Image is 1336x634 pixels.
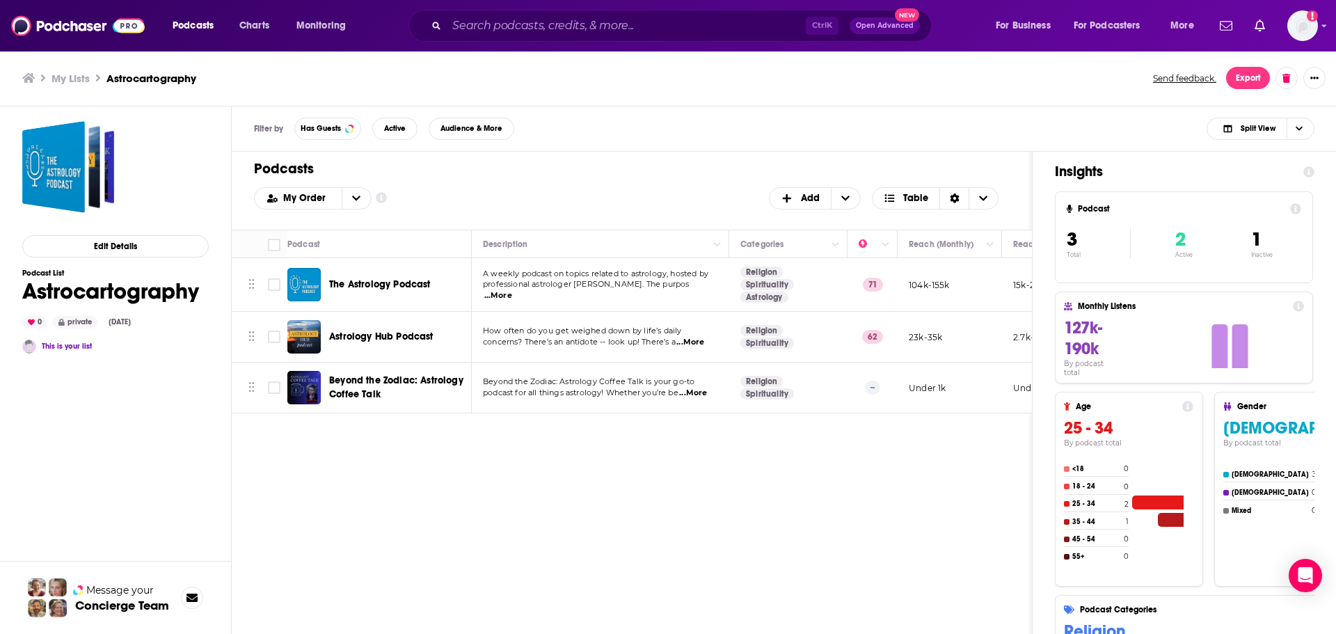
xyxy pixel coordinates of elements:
span: 1 [1251,228,1262,251]
a: Spirituality [740,388,794,399]
p: 71 [863,278,883,292]
img: Podchaser - Follow, Share and Rate Podcasts [11,13,145,39]
span: For Podcasters [1074,16,1140,35]
h4: 0 [1312,488,1317,497]
p: Inactive [1251,251,1273,258]
span: Astrology Hub Podcast [329,331,434,342]
h2: Choose View [1207,118,1314,140]
h1: Astrocartography [22,278,199,305]
img: Jon Profile [28,599,46,617]
span: A weekly podcast on topics related to astrology, hosted by [483,269,708,278]
button: + Add [769,187,861,209]
span: concerns? There’s an antidote -- look up! There’s a [483,337,676,347]
button: open menu [1161,15,1211,37]
h4: Podcast Categories [1080,605,1336,615]
button: Active [372,118,417,140]
h4: By podcast total [1064,359,1121,377]
div: private [53,316,97,328]
button: open menu [1065,15,1161,37]
button: Has Guests [294,118,361,140]
input: Search podcasts, credits, & more... [447,15,806,37]
span: The Astrology Podcast [329,278,431,290]
h4: Podcast [1078,204,1285,214]
a: Charts [230,15,278,37]
span: More [1170,16,1194,35]
span: Audience & More [440,125,502,132]
h3: 25 - 34 [1064,418,1193,438]
h4: 55+ [1072,553,1121,561]
h4: [DEMOGRAPHIC_DATA] [1232,470,1310,479]
img: Barbara Profile [49,599,67,617]
a: Religion [740,325,783,336]
h2: Choose List sort [254,187,372,209]
span: 3 [1067,228,1077,251]
h4: 0 [1312,506,1317,515]
p: Total [1067,251,1130,258]
span: New [895,8,920,22]
a: My Lists [51,72,90,85]
img: Sydney Profile [28,578,46,596]
h3: Astrocartography [106,72,196,85]
span: Charts [239,16,269,35]
a: Beyond the Zodiac: Astrology Coffee Talk [329,374,467,402]
span: Toggle select row [268,331,280,343]
span: Table [903,193,928,203]
img: User Profile [1287,10,1318,41]
h1: Insights [1055,163,1292,180]
span: Logged in as kristenfisher_dk [1287,10,1318,41]
h4: 0 [1124,464,1129,473]
button: Show More Button [1303,67,1326,89]
h3: Podcast List [22,269,199,278]
a: Religion [740,267,783,278]
span: Split View [1241,125,1275,132]
button: open menu [986,15,1068,37]
h4: 3 [1312,470,1317,479]
button: Move [247,274,256,295]
span: ...More [676,337,704,348]
button: Edit Details [22,235,209,257]
h4: 0 [1124,552,1129,561]
h4: 45 - 54 [1072,535,1121,544]
a: Show notifications dropdown [1214,14,1238,38]
button: Show profile menu [1287,10,1318,41]
button: Column Actions [827,237,844,253]
button: open menu [287,15,364,37]
a: Beyond the Zodiac: Astrology Coffee Talk [287,371,321,404]
span: 127k-190k [1064,317,1102,359]
span: Toggle select row [268,278,280,291]
div: [DATE] [103,317,136,328]
span: Has Guests [301,125,341,132]
a: Show notifications dropdown [1249,14,1271,38]
a: The Astrology Podcast [287,268,321,301]
span: professional astrologer [PERSON_NAME]. The purpos [483,279,689,289]
button: Move [247,326,256,347]
div: Search podcasts, credits, & more... [422,10,945,42]
button: Column Actions [982,237,999,253]
a: Astrology Hub Podcast [329,330,434,344]
span: Astrocartography [22,121,114,213]
h4: <18 [1072,465,1121,473]
img: Astrology Hub Podcast [287,320,321,354]
span: podcast for all things astrology! Whether you’re be [483,388,678,397]
img: Kristen Fisher [22,340,36,354]
button: open menu [163,15,232,37]
button: Audience & More [429,118,514,140]
p: 15k-22k [1013,279,1044,291]
span: Toggle select row [268,381,280,394]
button: Send feedback. [1149,72,1220,84]
a: Show additional information [376,191,387,205]
p: Active [1175,251,1193,258]
a: Spirituality [740,279,794,290]
span: ...More [484,290,512,301]
span: Add [801,193,820,203]
div: 0 [22,316,47,328]
h2: Choose View [872,187,999,209]
span: My Order [283,193,331,203]
div: Open Intercom Messenger [1289,559,1322,592]
h4: 0 [1124,482,1129,491]
h4: 35 - 44 [1072,518,1123,526]
span: Podcasts [173,16,214,35]
p: Under 1k [909,382,946,394]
